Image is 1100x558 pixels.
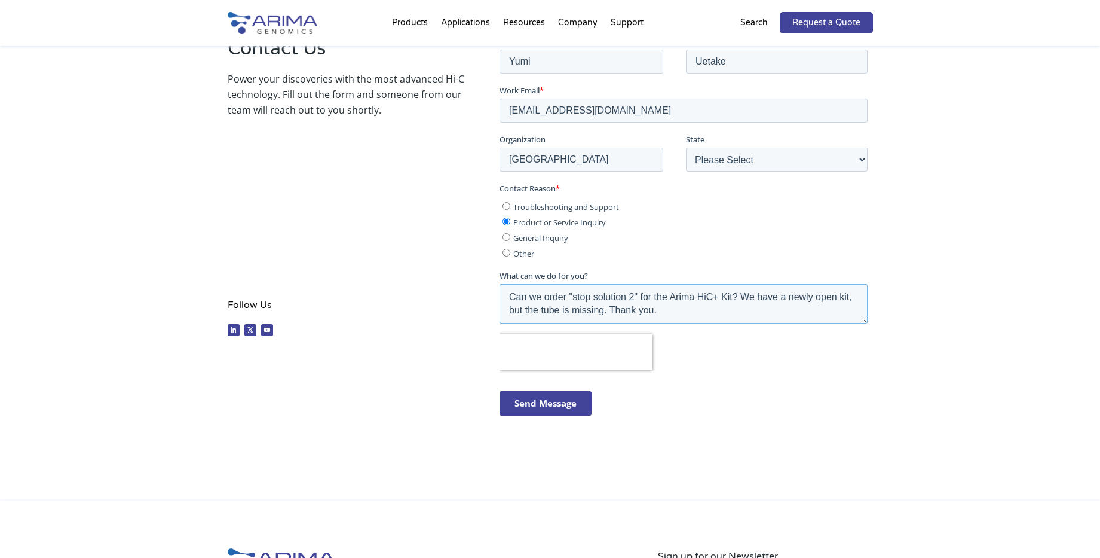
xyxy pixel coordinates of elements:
img: Arima-Genomics-logo [228,12,317,34]
p: Power your discoveries with the most advanced Hi-C technology. Fill out the form and someone from... [228,71,464,118]
a: Follow on LinkedIn [228,324,240,336]
iframe: Form 1 [500,35,872,437]
a: Request a Quote [780,12,873,33]
p: Search [740,15,768,31]
h2: Contact Us [228,35,464,71]
a: Follow on X [244,324,256,336]
h4: Follow Us [228,297,464,322]
a: Follow on Youtube [261,324,273,336]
